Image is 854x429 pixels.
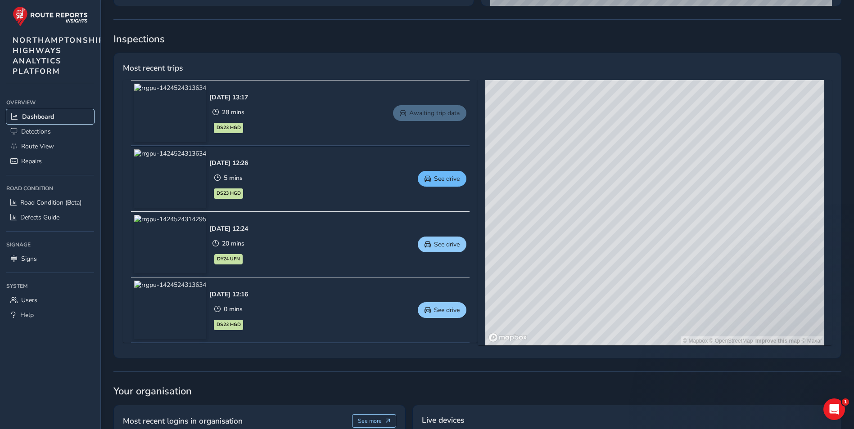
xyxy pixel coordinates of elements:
[217,190,241,197] span: DS23 HGD
[6,195,94,210] a: Road Condition (Beta)
[217,255,240,263] span: DY24 UFN
[358,417,382,425] span: See more
[20,198,81,207] span: Road Condition (Beta)
[6,139,94,154] a: Route View
[13,35,110,76] span: NORTHAMPTONSHIRE HIGHWAYS ANALYTICS PLATFORM
[842,398,849,406] span: 1
[217,321,241,328] span: DS23 HGD
[21,255,37,263] span: Signs
[134,84,206,142] img: rrgpu-1424524313634
[434,306,460,314] span: See drive
[434,174,460,183] span: See drive
[123,415,243,427] span: Most recent logins in organisation
[6,96,94,109] div: Overview
[6,238,94,251] div: Signage
[21,157,42,165] span: Repairs
[6,293,94,308] a: Users
[209,290,248,299] div: [DATE] 12:16
[224,305,243,313] span: 0 mins
[6,182,94,195] div: Road Condition
[434,240,460,249] span: See drive
[422,414,464,426] span: Live devices
[418,171,466,187] button: See drive
[13,6,88,27] img: rr logo
[22,112,54,121] span: Dashboard
[6,124,94,139] a: Detections
[113,384,841,398] span: Your organisation
[6,308,94,322] a: Help
[21,127,51,136] span: Detections
[217,124,241,131] span: DS23 HGD
[224,174,243,182] span: 5 mins
[6,109,94,124] a: Dashboard
[6,210,94,225] a: Defects Guide
[134,215,206,273] img: rrgpu-1424524314295
[21,296,37,304] span: Users
[209,224,248,233] div: [DATE] 12:24
[393,105,466,121] a: Awaiting trip data
[123,62,183,74] span: Most recent trips
[6,251,94,266] a: Signs
[20,213,59,222] span: Defects Guide
[418,302,466,318] button: See drive
[134,281,206,339] img: rrgpu-1424524313634
[352,414,397,428] button: See more
[113,32,841,46] span: Inspections
[134,149,206,208] img: rrgpu-1424524313634
[20,311,34,319] span: Help
[21,142,54,151] span: Route View
[222,108,244,116] span: 28 mins
[418,237,466,252] button: See drive
[209,159,248,167] div: [DATE] 12:26
[209,93,248,102] div: [DATE] 13:17
[6,279,94,293] div: System
[823,398,845,420] iframe: Intercom live chat
[222,239,244,248] span: 20 mins
[6,154,94,169] a: Repairs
